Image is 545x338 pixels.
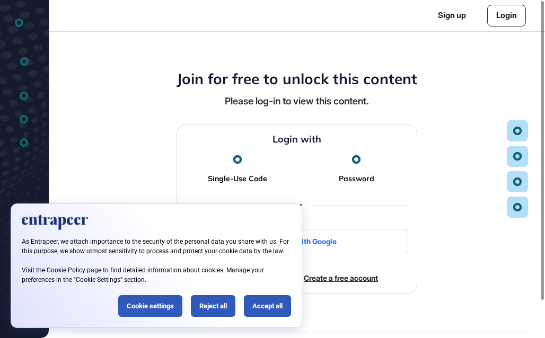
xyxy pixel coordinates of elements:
a: Sign up [438,10,466,22]
a: Password [339,174,374,183]
div: entrapeer-logo [15,13,34,32]
a: Create a free account [304,272,378,283]
a: Single-Use Code [208,174,267,183]
div: Please log-in to view this content. [225,94,369,108]
h4: Join for free to unlock this content [177,70,417,88]
a: Login [487,5,526,26]
div: or [282,200,312,212]
h4: Login with [272,134,321,145]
